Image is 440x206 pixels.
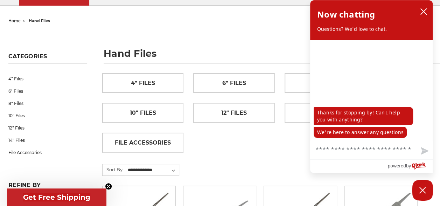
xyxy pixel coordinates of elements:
a: 8" Files [8,97,87,109]
h5: Refine by [8,182,87,193]
a: 12" Files [8,122,87,134]
a: 6" Files [8,85,87,97]
button: Close Chatbox [412,180,433,201]
button: Send message [415,143,433,159]
a: home [8,18,21,23]
span: 12" Files [221,107,247,119]
p: We're here to answer any questions [314,127,407,138]
a: File Accessories [8,146,87,159]
a: 8" Files [285,73,365,93]
button: close chatbox [418,6,429,17]
span: 6" Files [222,77,246,89]
p: Questions? We'd love to chat. [317,26,426,33]
span: hand files [29,18,50,23]
h5: Categories [8,53,87,64]
a: Powered by Olark [387,160,433,173]
p: Thanks for stopping by! Can I help you with anything? [314,107,413,125]
a: 10" Files [103,103,183,122]
select: Sort By: [127,165,179,175]
button: Close teaser [105,183,112,190]
span: by [406,161,411,170]
a: 12" Files [194,103,274,122]
a: 14" Files [8,134,87,146]
span: 10" Files [130,107,156,119]
div: chat [310,40,433,141]
a: 14" Files [285,103,365,122]
label: Sort By: [103,164,124,175]
span: Get Free Shipping [23,193,90,201]
span: File Accessories [115,137,171,149]
span: powered [387,161,406,170]
span: 4" Files [131,77,155,89]
a: 6" Files [194,73,274,93]
a: 4" Files [103,73,183,93]
a: 10" Files [8,109,87,122]
h2: Now chatting [317,7,375,21]
a: File Accessories [103,133,183,152]
a: 4" Files [8,73,87,85]
div: Get Free ShippingClose teaser [7,188,106,206]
